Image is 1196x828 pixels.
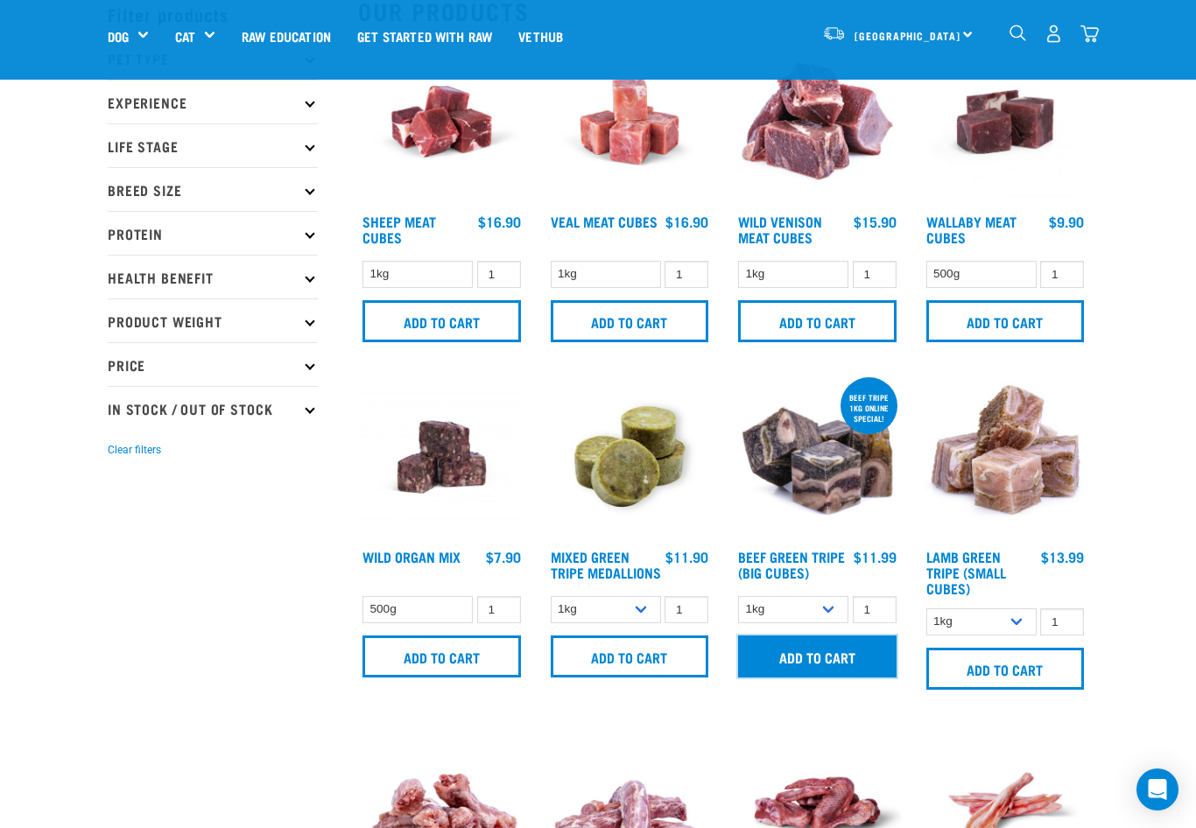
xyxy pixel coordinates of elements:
div: Open Intercom Messenger [1136,768,1178,810]
p: Experience [108,80,318,123]
p: Price [108,342,318,386]
a: Raw Education [229,1,344,71]
a: Wild Venison Meat Cubes [738,217,822,241]
a: Sheep Meat Cubes [362,217,436,241]
input: Add to cart [551,300,709,342]
span: [GEOGRAPHIC_DATA] [855,32,960,39]
img: home-icon-1@2x.png [1010,25,1026,41]
input: Add to cart [551,635,709,677]
a: Cat [175,26,195,46]
a: Mixed Green Tripe Medallions [551,552,661,576]
div: $16.90 [478,214,521,229]
input: Add to cart [738,635,897,677]
a: Get started with Raw [344,1,505,71]
a: Wallaby Meat Cubes [926,217,1017,241]
input: 1 [477,261,521,288]
img: 1044 Green Tripe Beef [734,374,901,541]
input: 1 [665,261,708,288]
input: 1 [665,596,708,623]
input: 1 [477,596,521,623]
div: $9.90 [1049,214,1084,229]
div: $7.90 [486,549,521,565]
p: In Stock / Out Of Stock [108,386,318,430]
img: 1133 Green Tripe Lamb Small Cubes 01 [922,374,1089,541]
img: home-icon@2x.png [1080,25,1099,43]
img: Sheep Meat [358,39,525,206]
input: Add to cart [738,300,897,342]
input: Add to cart [362,300,521,342]
img: user.png [1045,25,1063,43]
div: $11.99 [854,549,897,565]
div: $15.90 [854,214,897,229]
input: Add to cart [926,648,1085,690]
p: Breed Size [108,167,318,211]
div: $13.99 [1041,549,1084,565]
img: Wallaby Meat Cubes [922,39,1089,206]
a: Veal Meat Cubes [551,217,658,225]
a: Wild Organ Mix [362,552,461,560]
a: Beef Green Tripe (Big Cubes) [738,552,845,576]
a: Vethub [505,1,576,71]
img: Veal Meat Cubes8454 [546,39,714,206]
a: Lamb Green Tripe (Small Cubes) [926,552,1006,592]
button: Clear filters [108,442,161,458]
div: Beef tripe 1kg online special! [841,384,897,432]
input: Add to cart [362,635,521,677]
input: 1 [853,261,897,288]
div: $11.90 [665,549,708,565]
p: Protein [108,211,318,255]
a: Dog [108,26,129,46]
p: Life Stage [108,123,318,167]
input: 1 [1040,261,1084,288]
input: Add to cart [926,300,1085,342]
img: 1181 Wild Venison Meat Cubes Boneless 01 [734,39,901,206]
input: 1 [853,596,897,623]
div: $16.90 [665,214,708,229]
img: van-moving.png [822,25,846,41]
p: Health Benefit [108,255,318,298]
img: Mixed Green Tripe [546,374,714,541]
p: Product Weight [108,298,318,342]
img: Wild Organ Mix [358,374,525,541]
input: 1 [1040,608,1084,635]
